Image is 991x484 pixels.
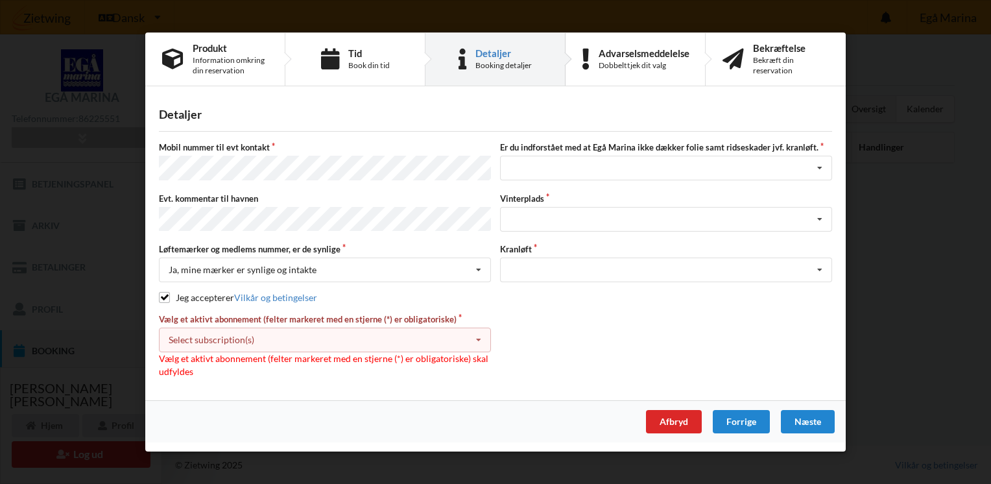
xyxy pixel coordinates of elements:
[169,334,254,345] div: Select subscription(s)
[234,292,317,303] a: Vilkår og betingelser
[713,410,770,433] div: Forrige
[159,141,491,153] label: Mobil nummer til evt kontakt
[193,55,268,76] div: Information omkring din reservation
[500,243,832,255] label: Kranløft
[500,141,832,153] label: Er du indforstået med at Egå Marina ikke dækker folie samt ridseskader jvf. kranløft.
[159,292,317,303] label: Jeg accepterer
[781,410,835,433] div: Næste
[159,353,488,377] span: Vælg et aktivt abonnement (felter markeret med en stjerne (*) er obligatoriske) skal udfyldes
[169,265,316,274] div: Ja, mine mærker er synlige og intakte
[159,193,491,204] label: Evt. kommentar til havnen
[159,313,491,325] label: Vælg et aktivt abonnement (felter markeret med en stjerne (*) er obligatoriske)
[159,243,491,255] label: Løftemærker og medlems nummer, er de synlige
[159,107,832,122] div: Detaljer
[599,60,689,71] div: Dobbelttjek dit valg
[475,60,532,71] div: Booking detaljer
[348,60,390,71] div: Book din tid
[193,43,268,53] div: Produkt
[348,48,390,58] div: Tid
[500,193,832,204] label: Vinterplads
[599,48,689,58] div: Advarselsmeddelelse
[753,43,829,53] div: Bekræftelse
[753,55,829,76] div: Bekræft din reservation
[475,48,532,58] div: Detaljer
[646,410,702,433] div: Afbryd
